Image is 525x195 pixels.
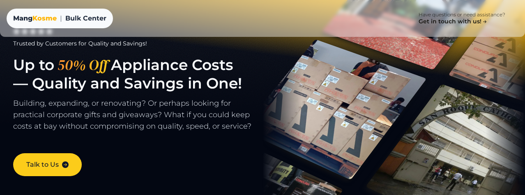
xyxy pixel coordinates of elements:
div: Trusted by Customers for Quality and Savings! [13,39,281,48]
a: MangKosme [13,14,57,23]
p: Building, expanding, or renovating? Or perhaps looking for practical corporate gifts and giveaway... [13,97,281,140]
a: Have questions or need assistance? Get in touch with us! [405,7,518,30]
span: 50% Off [54,56,111,74]
div: Mang [13,14,57,23]
span: Bulk Center [65,14,106,23]
span: | [60,14,62,23]
h1: Up to Appliance Costs — Quality and Savings in One! [13,56,281,93]
a: Talk to Us [13,153,82,176]
h4: Get in touch with us! [419,18,488,25]
p: Have questions or need assistance? [419,11,505,18]
span: Kosme [32,14,57,22]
